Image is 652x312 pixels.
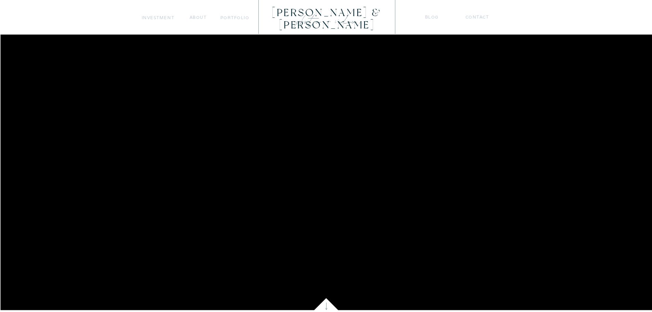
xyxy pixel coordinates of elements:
a: Contact [465,13,490,21]
a: blog [425,13,439,21]
a: about [190,14,207,21]
a: [PERSON_NAME] & [PERSON_NAME] [260,7,394,19]
a: Investment [142,14,175,21]
a: portfolio [220,14,249,21]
